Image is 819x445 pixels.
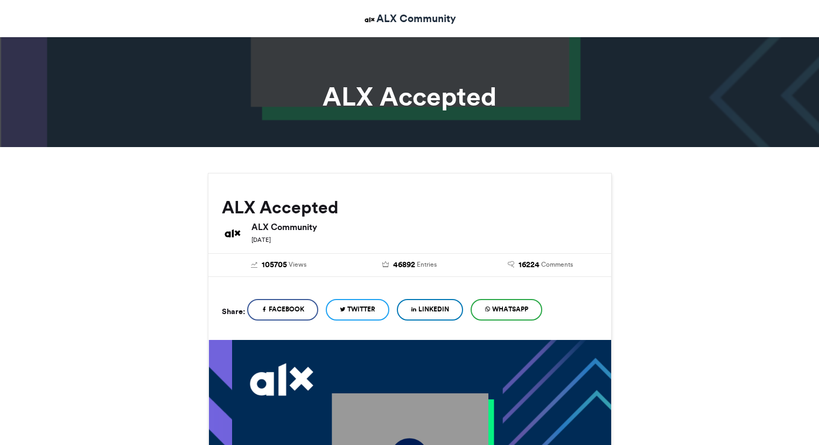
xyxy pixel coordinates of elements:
[262,259,287,271] span: 105705
[347,304,375,314] span: Twitter
[471,299,542,321] a: WhatsApp
[418,304,449,314] span: LinkedIn
[251,236,271,244] small: [DATE]
[222,304,245,318] h5: Share:
[222,259,337,271] a: 105705 Views
[111,84,709,109] h1: ALX Accepted
[363,11,456,26] a: ALX Community
[269,304,304,314] span: Facebook
[541,260,573,269] span: Comments
[251,222,598,231] h6: ALX Community
[326,299,389,321] a: Twitter
[397,299,463,321] a: LinkedIn
[352,259,467,271] a: 46892 Entries
[289,260,306,269] span: Views
[519,259,540,271] span: 16224
[393,259,415,271] span: 46892
[483,259,598,271] a: 16224 Comments
[247,299,318,321] a: Facebook
[492,304,528,314] span: WhatsApp
[417,260,437,269] span: Entries
[222,198,598,217] h2: ALX Accepted
[222,222,243,244] img: ALX Community
[363,13,376,26] img: ALX Community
